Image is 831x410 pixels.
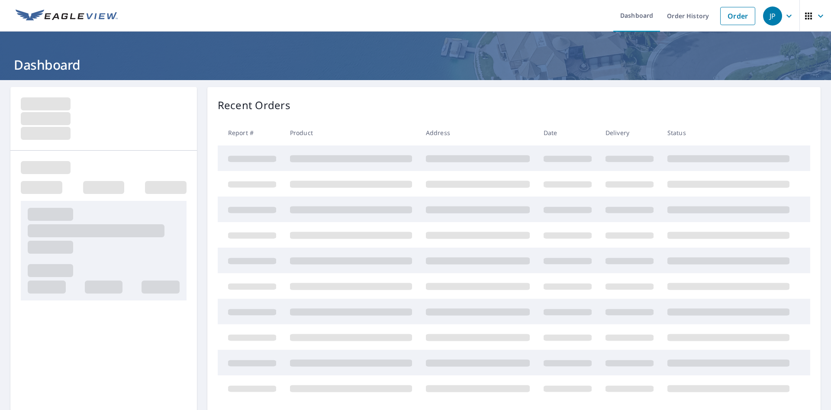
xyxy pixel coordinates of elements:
[763,6,782,26] div: JP
[537,120,599,145] th: Date
[218,120,283,145] th: Report #
[599,120,660,145] th: Delivery
[720,7,755,25] a: Order
[10,56,821,74] h1: Dashboard
[660,120,796,145] th: Status
[218,97,290,113] p: Recent Orders
[16,10,118,23] img: EV Logo
[419,120,537,145] th: Address
[283,120,419,145] th: Product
